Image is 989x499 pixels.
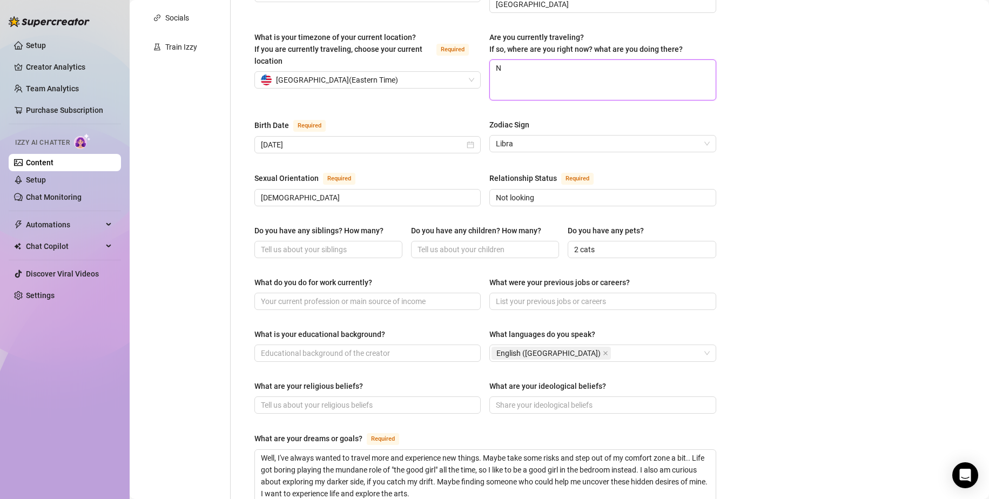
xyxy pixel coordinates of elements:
label: What are your ideological beliefs? [489,380,614,392]
span: Required [367,433,399,445]
div: Train Izzy [165,41,197,53]
label: What languages do you speak? [489,328,603,340]
div: Do you have any siblings? How many? [254,225,384,237]
div: What are your ideological beliefs? [489,380,606,392]
input: What were your previous jobs or careers? [496,295,707,307]
img: AI Chatter [74,133,91,149]
a: Chat Monitoring [26,193,82,201]
a: Setup [26,176,46,184]
span: Are you currently traveling? If so, where are you right now? what are you doing there? [489,33,683,53]
input: What is your educational background? [261,347,472,359]
div: What are your religious beliefs? [254,380,363,392]
span: Chat Copilot [26,238,103,255]
input: Do you have any siblings? How many? [261,244,394,255]
input: Birth Date [261,139,465,151]
span: thunderbolt [14,220,23,229]
img: Chat Copilot [14,242,21,250]
label: What are your religious beliefs? [254,380,371,392]
input: Relationship Status [496,192,707,204]
div: Sexual Orientation [254,172,319,184]
span: Izzy AI Chatter [15,138,70,148]
div: What were your previous jobs or careers? [489,277,630,288]
a: Purchase Subscription [26,106,103,114]
a: Team Analytics [26,84,79,93]
span: Required [323,173,355,185]
label: What were your previous jobs or careers? [489,277,637,288]
div: Do you have any pets? [568,225,644,237]
span: Automations [26,216,103,233]
span: [GEOGRAPHIC_DATA] ( Eastern Time ) [276,72,398,88]
input: What do you do for work currently? [261,295,472,307]
a: Content [26,158,53,167]
div: What do you do for work currently? [254,277,372,288]
label: Do you have any children? How many? [411,225,549,237]
label: Zodiac Sign [489,119,537,131]
input: Do you have any pets? [574,244,707,255]
label: Sexual Orientation [254,172,367,185]
span: close [603,350,608,356]
input: What are your religious beliefs? [261,399,472,411]
img: us [261,75,272,85]
div: Birth Date [254,119,289,131]
input: Sexual Orientation [261,192,472,204]
textarea: N [490,60,715,100]
label: Birth Date [254,119,338,132]
a: Discover Viral Videos [26,269,99,278]
label: What are your dreams or goals? [254,432,411,445]
input: What are your ideological beliefs? [496,399,707,411]
a: Creator Analytics [26,58,112,76]
label: Do you have any pets? [568,225,651,237]
input: What languages do you speak? [613,347,615,360]
input: Do you have any children? How many? [418,244,550,255]
div: Zodiac Sign [489,119,529,131]
div: What is your educational background? [254,328,385,340]
div: Open Intercom Messenger [952,462,978,488]
label: What is your educational background? [254,328,393,340]
span: experiment [153,43,161,51]
div: What languages do you speak? [489,328,595,340]
a: Settings [26,291,55,300]
label: Do you have any siblings? How many? [254,225,391,237]
span: Required [293,120,326,132]
div: Relationship Status [489,172,557,184]
div: Do you have any children? How many? [411,225,541,237]
span: What is your timezone of your current location? If you are currently traveling, choose your curre... [254,33,422,65]
div: What are your dreams or goals? [254,433,362,444]
span: Required [436,44,469,56]
div: Socials [165,12,189,24]
span: Libra [496,136,709,152]
label: Relationship Status [489,172,605,185]
span: link [153,14,161,22]
span: English (US) [492,347,611,360]
img: logo-BBDzfeDw.svg [9,16,90,27]
label: What do you do for work currently? [254,277,380,288]
span: English ([GEOGRAPHIC_DATA]) [496,347,601,359]
a: Setup [26,41,46,50]
span: Required [561,173,594,185]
